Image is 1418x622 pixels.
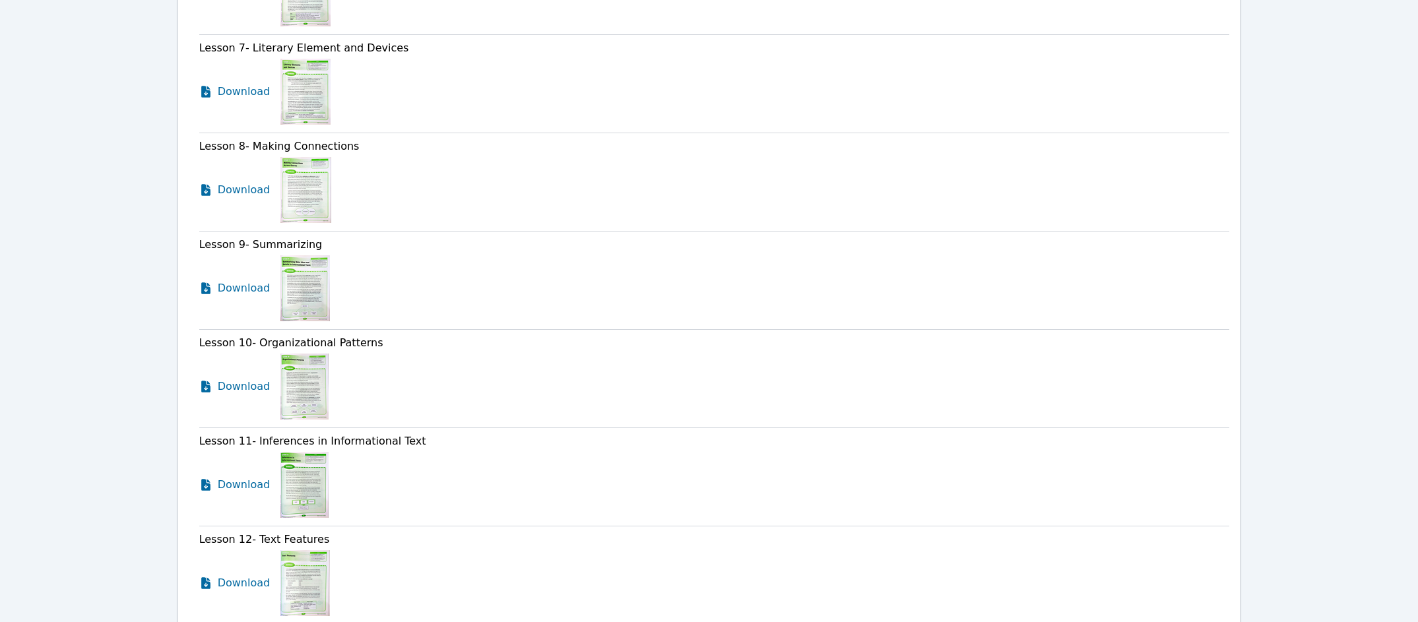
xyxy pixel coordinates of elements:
[218,84,271,100] span: Download
[280,452,329,518] img: Lesson 11- Inferences in Informational Text
[280,157,331,223] img: Lesson 8- Making Connections
[218,477,271,493] span: Download
[280,59,331,125] img: Lesson 7- Literary Element and Devices
[199,452,271,518] a: Download
[199,238,323,251] span: Lesson 9- Summarizing
[199,435,426,447] span: Lesson 11- Inferences in Informational Text
[218,280,271,296] span: Download
[199,157,271,223] a: Download
[218,379,271,394] span: Download
[199,336,383,349] span: Lesson 10- Organizational Patterns
[218,575,271,591] span: Download
[280,550,330,616] img: Lesson 12- Text Features
[280,354,329,420] img: Lesson 10- Organizational Patterns
[280,255,330,321] img: Lesson 9- Summarizing
[218,182,271,198] span: Download
[199,354,271,420] a: Download
[199,550,271,616] a: Download
[199,42,409,54] span: Lesson 7- Literary Element and Devices
[199,255,271,321] a: Download
[199,59,271,125] a: Download
[199,533,330,545] span: Lesson 12- Text Features
[199,140,360,152] span: Lesson 8- Making Connections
